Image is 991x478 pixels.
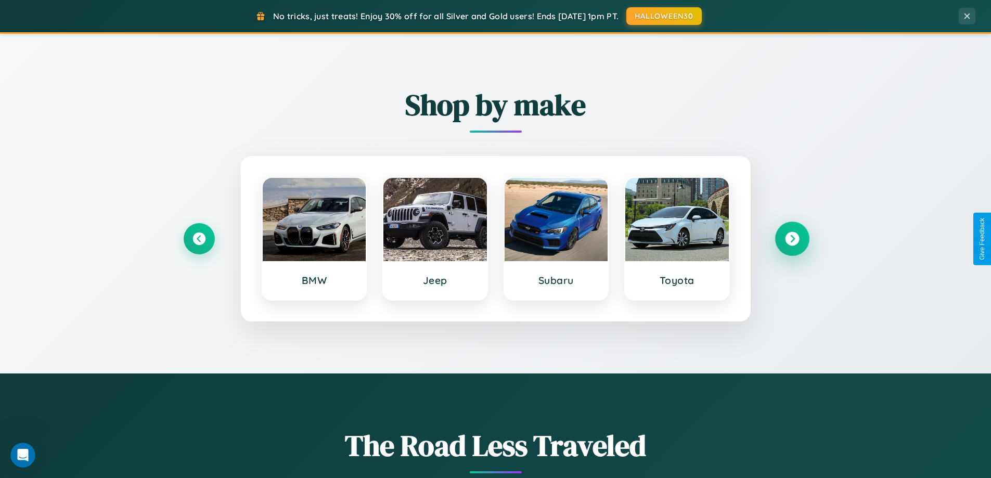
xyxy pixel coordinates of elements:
h3: Toyota [636,274,718,287]
h2: Shop by make [184,85,808,125]
h3: Jeep [394,274,477,287]
div: Give Feedback [979,218,986,260]
span: No tricks, just treats! Enjoy 30% off for all Silver and Gold users! Ends [DATE] 1pm PT. [273,11,619,21]
h1: The Road Less Traveled [184,425,808,466]
h3: Subaru [515,274,598,287]
button: HALLOWEEN30 [626,7,702,25]
iframe: Intercom live chat [10,443,35,468]
h3: BMW [273,274,356,287]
